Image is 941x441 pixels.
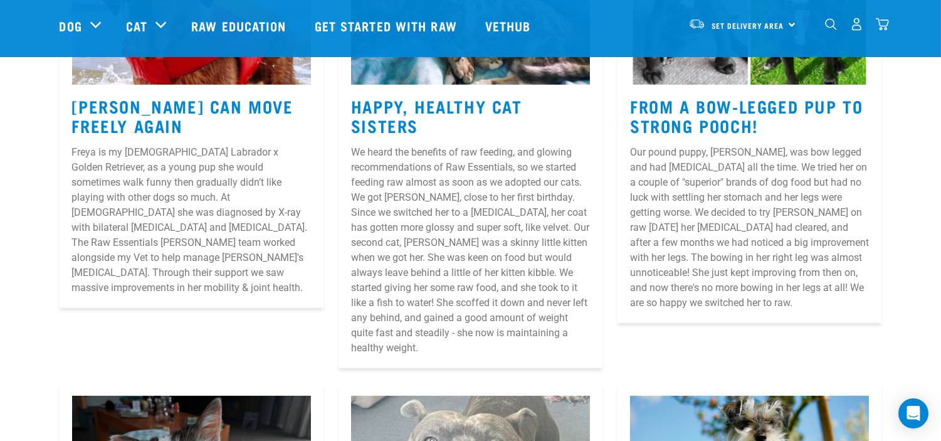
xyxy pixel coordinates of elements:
img: user.png [850,18,863,31]
div: Open Intercom Messenger [898,398,928,428]
a: Raw Education [179,1,302,51]
a: Get started with Raw [302,1,473,51]
img: van-moving.png [688,18,705,29]
a: Dog [60,16,82,35]
h3: [PERSON_NAME] Can Move Freely Again [72,97,311,135]
p: We heard the benefits of raw feeding, and glowing recommendations of Raw Essentials, so we starte... [351,145,590,356]
img: home-icon@2x.png [876,18,889,31]
h3: From a Bow-Legged Pup to Strong Pooch! [630,97,869,135]
a: Cat [126,16,147,35]
img: home-icon-1@2x.png [825,18,837,30]
a: Vethub [473,1,547,51]
p: Our pound puppy, [PERSON_NAME], was bow legged and had [MEDICAL_DATA] all the time. We tried her ... [630,145,869,311]
span: Set Delivery Area [712,23,784,28]
h3: Happy, Healthy Cat Sisters [351,97,590,135]
p: Freya is my [DEMOGRAPHIC_DATA] Labrador x Golden Retriever, as a young pup she would sometimes wa... [72,145,311,295]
